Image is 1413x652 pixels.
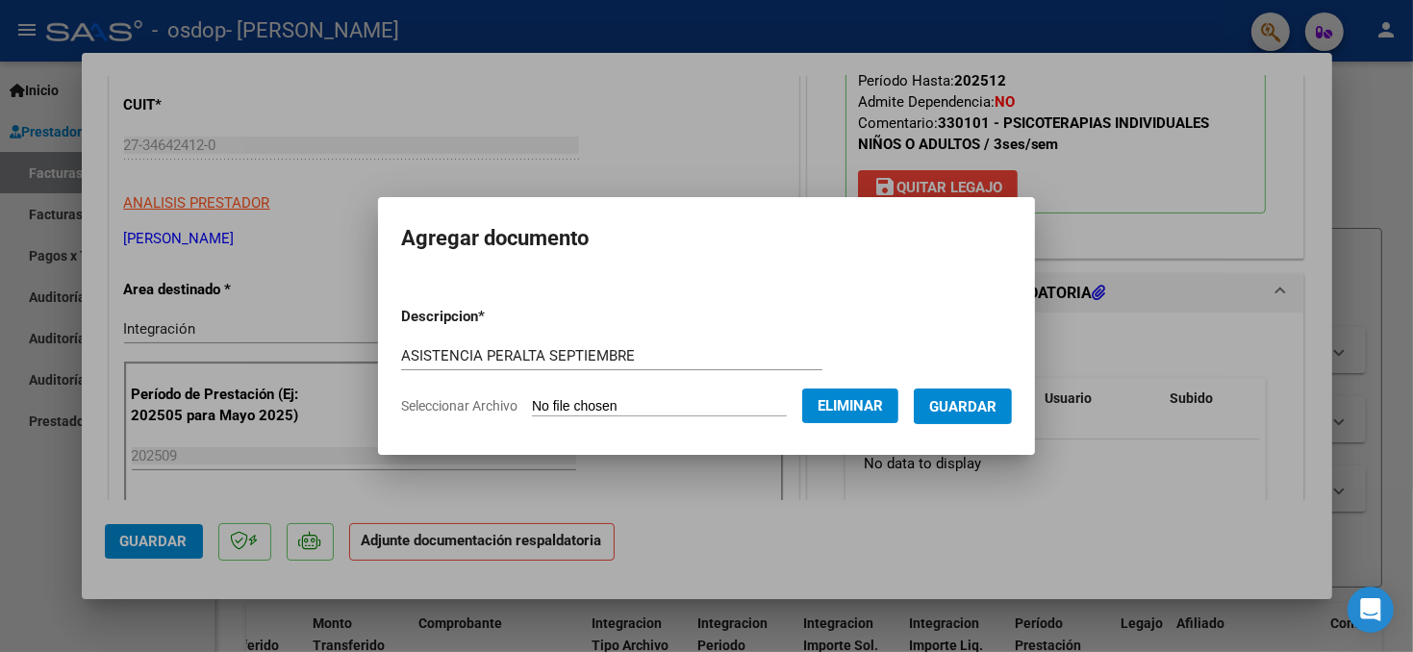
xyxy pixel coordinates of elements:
[1348,587,1394,633] div: Open Intercom Messenger
[914,389,1012,424] button: Guardar
[401,220,1012,257] h2: Agregar documento
[818,397,883,414] span: Eliminar
[401,398,517,414] span: Seleccionar Archivo
[401,306,585,328] p: Descripcion
[929,398,997,415] span: Guardar
[802,389,898,423] button: Eliminar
